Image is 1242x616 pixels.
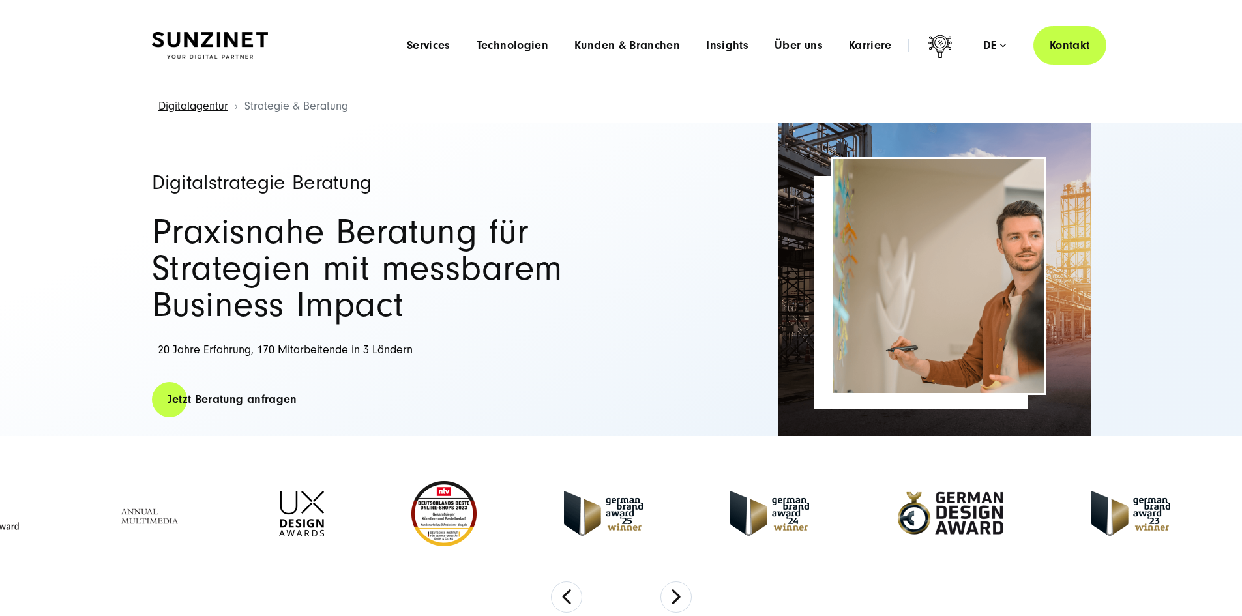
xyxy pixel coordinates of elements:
[660,581,692,613] button: Next
[407,39,451,52] a: Services
[244,99,348,113] span: Strategie & Beratung
[477,39,548,52] a: Technologien
[896,491,1004,536] img: German-Design-Award - fullservice digital agentur SUNZINET
[833,159,1044,393] img: Full-Service Digitalagentur SUNZINET - Strategieberatung
[778,123,1091,436] img: Full-Service Digitalagentur SUNZINET - Strategieberatung_2
[411,481,477,546] img: Deutschlands beste Online Shops 2023 - boesner - Kunde - SUNZINET
[279,491,324,536] img: UX-Design-Awards - fullservice digital agentur SUNZINET
[1091,491,1170,536] img: German Brand Award 2023 Winner - fullservice digital agentur SUNZINET
[775,39,823,52] a: Über uns
[152,32,268,59] img: SUNZINET Full Service Digital Agentur
[152,172,608,193] h1: Digitalstrategie Beratung
[152,381,313,418] a: Jetzt Beratung anfragen
[564,491,643,536] img: German Brand Award winner 2025 - Full Service Digital Agentur SUNZINET
[574,39,680,52] a: Kunden & Branchen
[111,491,192,536] img: Full Service Digitalagentur - Annual Multimedia Awards
[152,214,608,323] h2: Praxisnahe Beratung für Strategien mit messbarem Business Impact
[1033,26,1106,65] a: Kontakt
[983,39,1006,52] div: de
[706,39,748,52] a: Insights
[551,581,582,613] button: Previous
[849,39,892,52] a: Karriere
[730,491,809,536] img: German-Brand-Award - fullservice digital agentur SUNZINET
[158,99,228,113] a: Digitalagentur
[152,343,413,357] span: +20 Jahre Erfahrung, 170 Mitarbeitende in 3 Ländern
